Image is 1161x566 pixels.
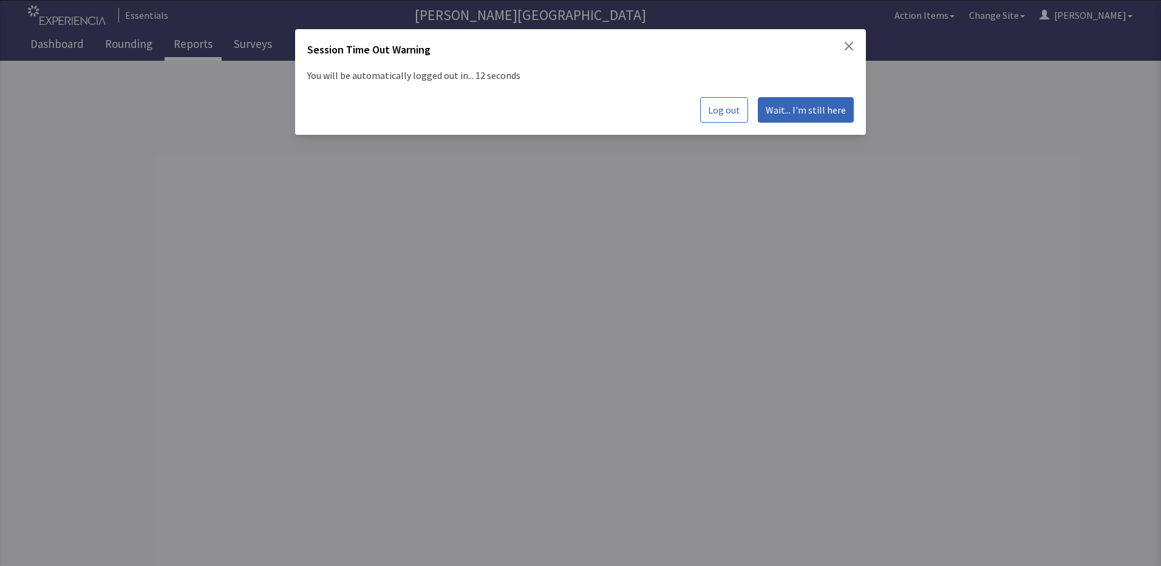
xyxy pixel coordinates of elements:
h2: Session Time Out Warning [307,41,431,63]
p: You will be automatically logged out in... 12 seconds [307,63,854,87]
span: Log out [708,103,740,117]
span: Wait... I'm still here [766,103,846,117]
button: Wait... I'm still here [758,97,854,123]
button: Close [844,41,854,51]
button: Log out [700,97,748,123]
